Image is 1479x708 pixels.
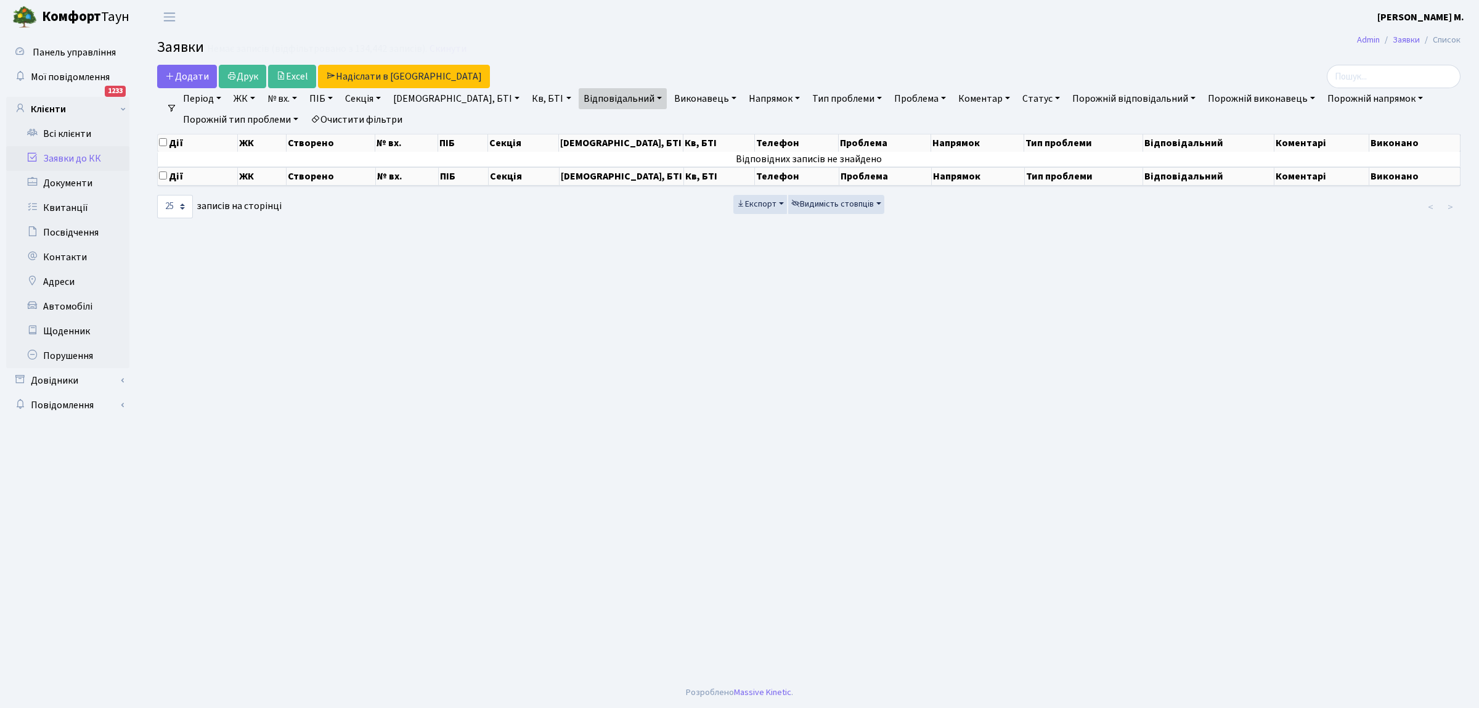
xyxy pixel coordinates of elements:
a: Заявки до КК [6,146,129,171]
th: Тип проблеми [1025,167,1143,186]
a: Адреси [6,270,129,294]
th: Секція [488,134,559,152]
a: Кв, БТІ [527,88,576,109]
a: Порожній відповідальний [1067,88,1200,109]
select: записів на сторінці [157,195,193,218]
span: Видимість стовпців [791,198,874,210]
div: Немає записів (відфільтровано з 134,442 записів). [207,43,427,55]
th: Дії [158,134,238,152]
a: Порожній напрямок [1322,88,1428,109]
th: ЖК [238,167,287,186]
a: Відповідальний [579,88,667,109]
a: Документи [6,171,129,196]
label: записів на сторінці [157,195,282,218]
th: Кв, БТІ [683,134,754,152]
a: Напрямок [744,88,805,109]
a: Порожній тип проблеми [178,109,303,130]
a: Очистити фільтри [306,109,407,130]
th: Виконано [1369,134,1461,152]
div: Розроблено . [686,686,793,699]
a: Скинути [430,43,467,55]
input: Пошук... [1327,65,1461,88]
span: Мої повідомлення [31,70,110,84]
th: ЖК [238,134,287,152]
a: ЖК [229,88,260,109]
a: Виконавець [669,88,741,109]
th: Тип проблеми [1024,134,1143,152]
a: ПІБ [304,88,338,109]
a: Надіслати в [GEOGRAPHIC_DATA] [318,65,490,88]
a: Massive Kinetic [734,686,791,699]
a: Автомобілі [6,294,129,319]
button: Переключити навігацію [154,7,185,27]
a: Друк [219,65,266,88]
th: Відповідальний [1143,134,1274,152]
a: Довідники [6,368,129,393]
th: Дії [158,167,238,186]
a: Всі клієнти [6,121,129,146]
th: Створено [287,134,375,152]
th: Створено [287,167,375,186]
th: Телефон [755,134,839,152]
a: Заявки [1393,33,1420,46]
a: Щоденник [6,319,129,344]
th: Проблема [839,134,931,152]
a: Тип проблеми [807,88,887,109]
span: Експорт [736,198,776,210]
nav: breadcrumb [1338,27,1479,53]
th: Напрямок [932,167,1025,186]
th: № вх. [375,134,438,152]
th: Телефон [755,167,839,186]
b: Комфорт [42,7,101,27]
a: [DEMOGRAPHIC_DATA], БТІ [388,88,524,109]
a: Порушення [6,344,129,368]
a: Мої повідомлення1233 [6,65,129,89]
th: ПІБ [439,167,489,186]
div: 1233 [105,86,126,97]
a: Секція [340,88,386,109]
th: [DEMOGRAPHIC_DATA], БТІ [560,167,684,186]
th: Напрямок [931,134,1024,152]
a: Контакти [6,245,129,270]
th: Відповідальний [1143,167,1274,186]
button: Видимість стовпців [788,195,884,214]
a: Статус [1017,88,1065,109]
th: Коментарі [1274,134,1369,152]
span: Додати [165,70,209,83]
th: Виконано [1369,167,1461,186]
button: Експорт [733,195,787,214]
a: Порожній виконавець [1203,88,1320,109]
a: Клієнти [6,97,129,121]
th: Проблема [839,167,932,186]
a: Квитанції [6,196,129,220]
a: Проблема [889,88,951,109]
b: [PERSON_NAME] М. [1377,10,1464,24]
a: № вх. [263,88,302,109]
span: Заявки [157,36,204,58]
a: Панель управління [6,40,129,65]
img: logo.png [12,5,37,30]
a: Excel [268,65,316,88]
a: Повідомлення [6,393,129,418]
th: [DEMOGRAPHIC_DATA], БТІ [559,134,683,152]
a: Додати [157,65,217,88]
th: Кв, БТІ [684,167,755,186]
th: Коментарі [1274,167,1369,186]
a: Admin [1357,33,1380,46]
th: Секція [489,167,560,186]
th: ПІБ [438,134,488,152]
span: Таун [42,7,129,28]
a: [PERSON_NAME] М. [1377,10,1464,25]
th: № вх. [376,167,439,186]
li: Список [1420,33,1461,47]
a: Коментар [953,88,1015,109]
a: Посвідчення [6,220,129,245]
td: Відповідних записів не знайдено [158,152,1461,167]
a: Період [178,88,226,109]
span: Панель управління [33,46,116,59]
